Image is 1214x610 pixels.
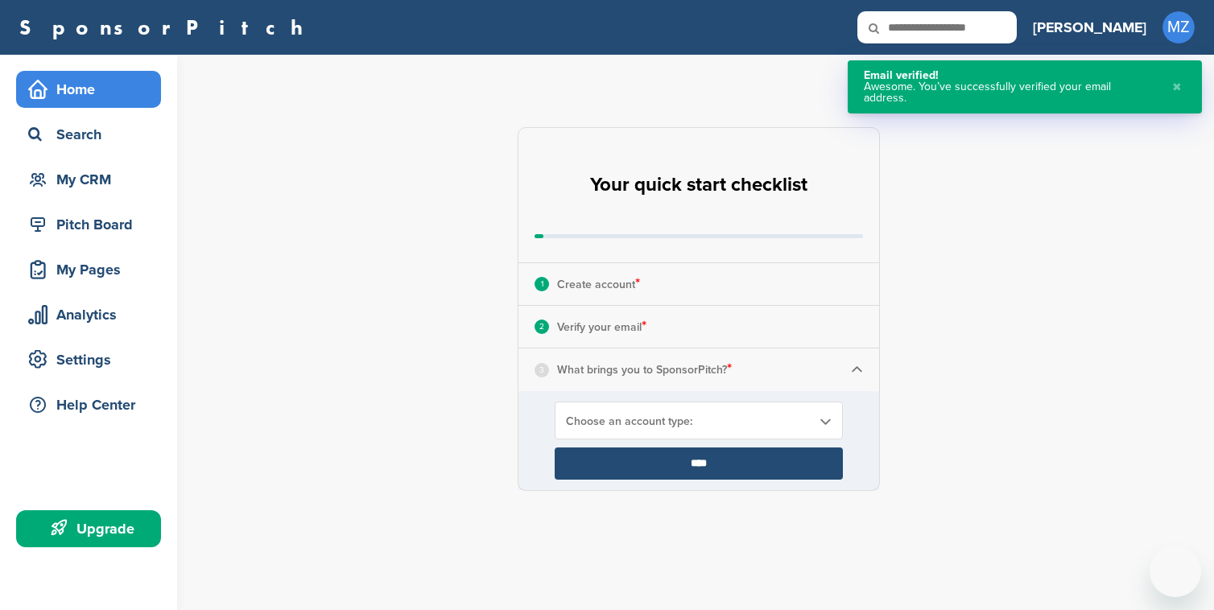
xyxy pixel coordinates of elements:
div: Search [24,120,161,149]
a: Settings [16,341,161,378]
a: [PERSON_NAME] [1033,10,1146,45]
div: Help Center [24,390,161,419]
a: Search [16,116,161,153]
div: My CRM [24,165,161,194]
iframe: Button to launch messaging window [1150,546,1201,597]
h3: [PERSON_NAME] [1033,16,1146,39]
a: Help Center [16,386,161,423]
a: My CRM [16,161,161,198]
div: Home [24,75,161,104]
div: Settings [24,345,161,374]
span: MZ [1162,11,1195,43]
a: Home [16,71,161,108]
a: SponsorPitch [19,17,313,38]
div: Email verified! [864,70,1156,81]
div: My Pages [24,255,161,284]
div: 1 [535,277,549,291]
div: Upgrade [24,514,161,543]
span: Choose an account type: [566,414,811,428]
div: 2 [535,319,549,334]
a: Upgrade [16,510,161,547]
a: Pitch Board [16,206,161,243]
p: Create account [557,274,640,295]
a: Analytics [16,296,161,333]
h2: Your quick start checklist [590,167,807,203]
a: My Pages [16,251,161,288]
div: Analytics [24,300,161,329]
button: Close [1168,70,1186,104]
div: 3 [535,363,549,377]
img: Checklist arrow 1 [851,364,863,376]
p: Verify your email [557,316,646,337]
div: Awesome. You’ve successfully verified your email address. [864,81,1156,104]
p: What brings you to SponsorPitch? [557,359,732,380]
div: Pitch Board [24,210,161,239]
